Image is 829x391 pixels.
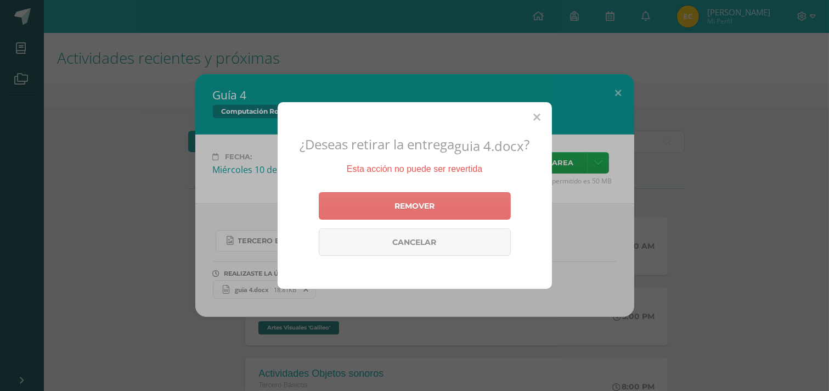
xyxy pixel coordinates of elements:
a: Remover [319,192,511,220]
h2: ¿Deseas retirar la entrega ? [291,135,539,155]
span: Esta acción no puede ser revertida [347,164,482,174]
a: Cancelar [319,228,511,256]
span: guia 4.docx [454,137,524,155]
span: Close (Esc) [534,110,541,124]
